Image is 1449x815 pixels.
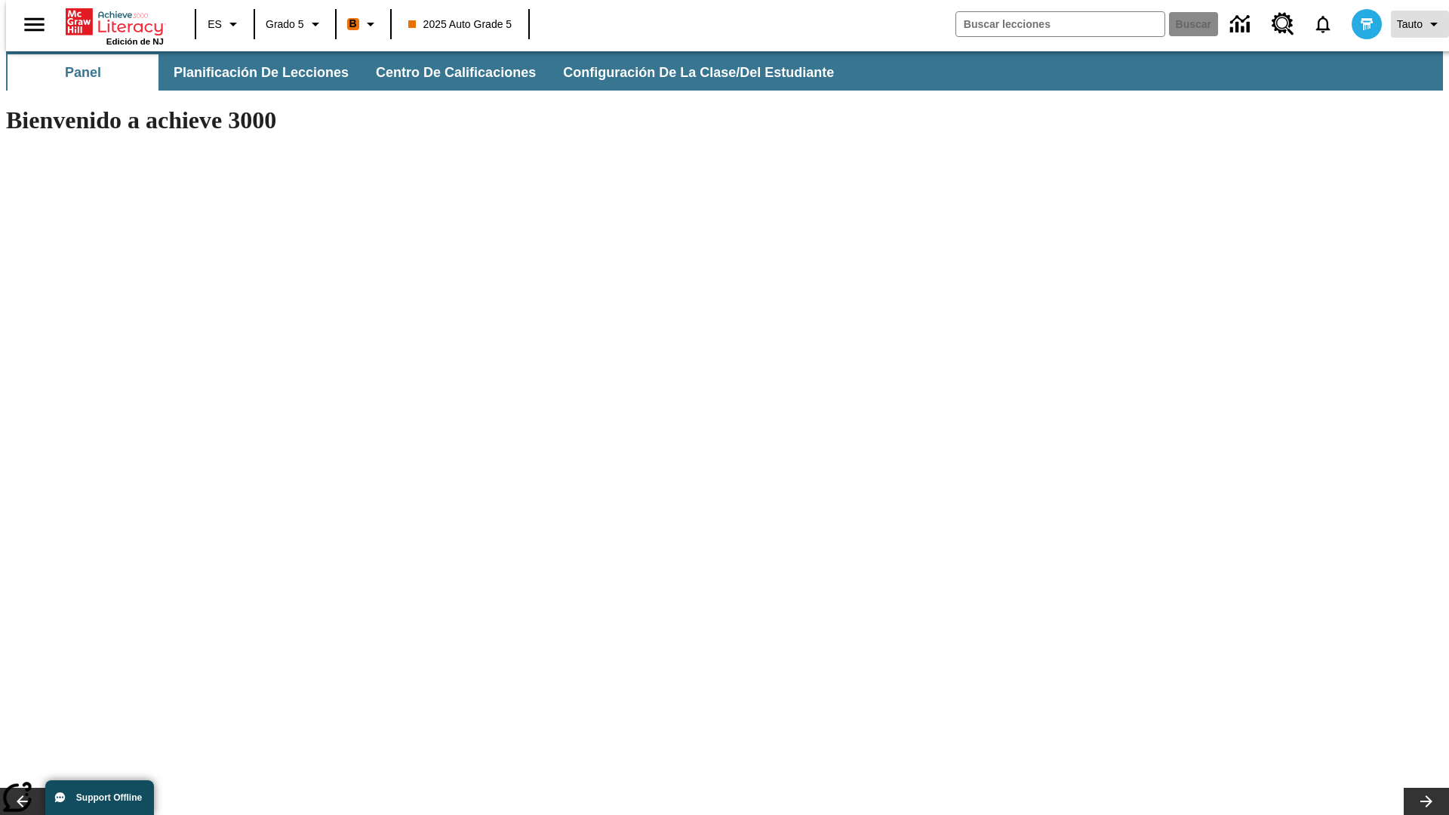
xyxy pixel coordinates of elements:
span: Grado 5 [266,17,304,32]
span: Tauto [1397,17,1423,32]
span: B [349,14,357,33]
span: ES [208,17,222,32]
p: Auto class announcement [DATE] 07:40:11 [6,12,220,26]
span: 2025 Auto Grade 5 [408,17,512,32]
img: avatar image [1352,9,1382,39]
body: Máximo 600 caracteres Presiona Escape para desactivar la barra de herramientas Presiona Alt + F10... [6,12,220,26]
button: Planificación de lecciones [162,54,361,91]
button: Perfil/Configuración [1391,11,1449,38]
span: Edición de NJ [106,37,164,46]
a: Notificaciones [1303,5,1343,44]
a: Centro de recursos, Se abrirá en una pestaña nueva. [1263,4,1303,45]
span: Configuración de la clase/del estudiante [563,64,834,81]
button: Escoja un nuevo avatar [1343,5,1391,44]
div: Subbarra de navegación [6,54,848,91]
span: Centro de calificaciones [376,64,536,81]
a: Portada [66,7,164,37]
span: Planificación de lecciones [174,64,349,81]
button: Lenguaje: ES, Selecciona un idioma [201,11,249,38]
button: Support Offline [45,780,154,815]
h1: Bienvenido a achieve 3000 [6,106,1010,134]
button: Abrir el menú lateral [12,2,57,47]
button: Boost El color de la clase es anaranjado. Cambiar el color de la clase. [341,11,386,38]
button: Centro de calificaciones [364,54,548,91]
button: Configuración de la clase/del estudiante [551,54,846,91]
div: Portada [66,5,164,46]
button: Panel [8,54,158,91]
span: Panel [65,64,101,81]
a: Centro de información [1221,4,1263,45]
span: Support Offline [76,792,142,803]
div: Subbarra de navegación [6,51,1443,91]
button: Grado: Grado 5, Elige un grado [260,11,331,38]
input: Buscar campo [956,12,1164,36]
button: Carrusel de lecciones, seguir [1404,788,1449,815]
